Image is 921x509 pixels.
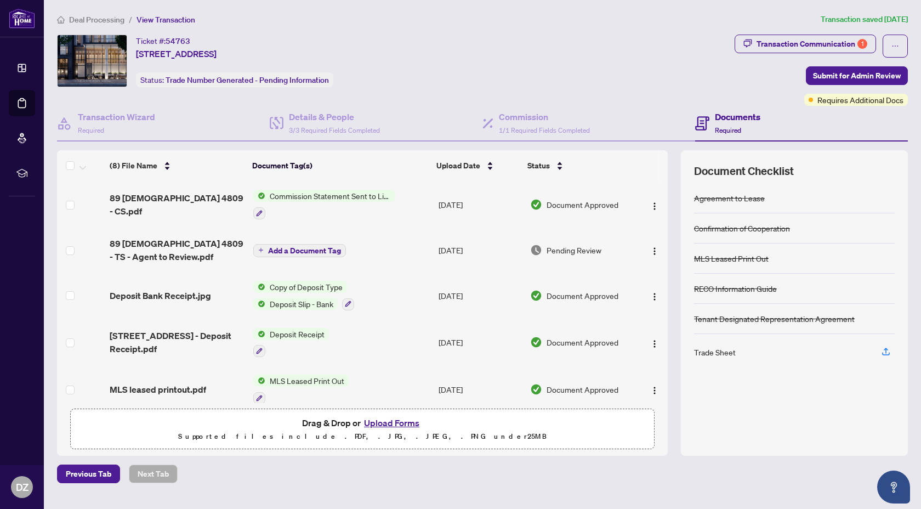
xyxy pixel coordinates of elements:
img: Logo [650,202,659,211]
td: [DATE] [434,228,525,272]
button: Logo [646,333,663,351]
li: / [129,13,132,26]
span: home [57,16,65,24]
div: Ticket #: [136,35,190,47]
article: Transaction saved [DATE] [821,13,908,26]
button: Status IconCopy of Deposit TypeStatus IconDeposit Slip - Bank [253,281,354,310]
span: MLS Leased Print Out [265,375,349,387]
img: Logo [650,292,659,301]
span: MLS leased printout.pdf [110,383,206,396]
button: Logo [646,381,663,398]
span: Document Approved [547,383,618,395]
span: DZ [16,479,29,495]
img: Document Status [530,244,542,256]
th: Upload Date [432,150,523,181]
span: Required [715,126,741,134]
div: Transaction Communication [757,35,867,53]
span: 3/3 Required Fields Completed [289,126,380,134]
button: Previous Tab [57,465,120,483]
span: Copy of Deposit Type [265,281,347,293]
span: Deposit Slip - Bank [265,298,338,310]
img: Document Status [530,336,542,348]
h4: Transaction Wizard [78,110,155,123]
span: Required [78,126,104,134]
span: 54763 [166,36,190,46]
td: [DATE] [434,319,525,366]
button: Status IconMLS Leased Print Out [253,375,349,404]
td: [DATE] [434,366,525,413]
img: Document Status [530,199,542,211]
span: Drag & Drop orUpload FormsSupported files include .PDF, .JPG, .JPEG, .PNG under25MB [71,409,654,450]
div: Trade Sheet [694,346,736,358]
button: Open asap [877,471,910,504]
button: Add a Document Tag [253,244,346,257]
p: Supported files include .PDF, .JPG, .JPEG, .PNG under 25 MB [77,430,647,443]
img: Logo [650,340,659,348]
span: Drag & Drop or [302,416,423,430]
div: Confirmation of Cooperation [694,222,790,234]
button: Upload Forms [361,416,423,430]
img: Status Icon [253,328,265,340]
div: Status: [136,72,333,87]
h4: Documents [715,110,760,123]
span: 89 [DEMOGRAPHIC_DATA] 4809 - TS - Agent to Review.pdf [110,237,245,263]
span: ellipsis [891,42,899,50]
span: Deal Processing [69,15,124,25]
span: [STREET_ADDRESS] - Deposit Receipt.pdf [110,329,245,355]
span: Upload Date [436,160,480,172]
button: Logo [646,287,663,304]
button: Logo [646,241,663,259]
span: 89 [DEMOGRAPHIC_DATA] 4809 - CS.pdf [110,191,245,218]
div: MLS Leased Print Out [694,252,769,264]
img: Status Icon [253,375,265,387]
td: [DATE] [434,181,525,228]
span: Status [527,160,550,172]
span: Document Checklist [694,163,794,179]
div: 1 [857,39,867,49]
span: View Transaction [137,15,195,25]
div: RECO Information Guide [694,282,777,295]
span: Submit for Admin Review [813,67,901,84]
span: Commission Statement Sent to Listing Brokerage [265,190,395,202]
span: [STREET_ADDRESS] [136,47,217,60]
img: Status Icon [253,298,265,310]
span: plus [258,247,264,253]
span: Pending Review [547,244,601,256]
button: Next Tab [129,465,178,483]
button: Add a Document Tag [253,243,346,257]
th: Status [523,150,633,181]
img: IMG-C12327445_1.jpg [58,35,127,87]
td: [DATE] [434,272,525,319]
img: logo [9,8,35,29]
span: Previous Tab [66,465,111,483]
img: Logo [650,386,659,395]
h4: Commission [499,110,590,123]
span: Document Approved [547,290,618,302]
button: Status IconCommission Statement Sent to Listing Brokerage [253,190,395,219]
span: (8) File Name [110,160,157,172]
img: Status Icon [253,190,265,202]
img: Status Icon [253,281,265,293]
span: Document Approved [547,199,618,211]
span: Deposit Bank Receipt.jpg [110,289,211,302]
img: Document Status [530,383,542,395]
th: Document Tag(s) [248,150,433,181]
button: Transaction Communication1 [735,35,876,53]
div: Agreement to Lease [694,192,765,204]
span: Add a Document Tag [268,247,341,255]
h4: Details & People [289,110,380,123]
button: Submit for Admin Review [806,66,908,85]
span: Requires Additional Docs [817,94,903,106]
img: Logo [650,247,659,256]
div: Tenant Designated Representation Agreement [694,313,855,325]
th: (8) File Name [105,150,248,181]
span: Deposit Receipt [265,328,329,340]
span: Trade Number Generated - Pending Information [166,75,329,85]
button: Logo [646,196,663,213]
span: 1/1 Required Fields Completed [499,126,590,134]
span: Document Approved [547,336,618,348]
img: Document Status [530,290,542,302]
button: Status IconDeposit Receipt [253,328,329,358]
